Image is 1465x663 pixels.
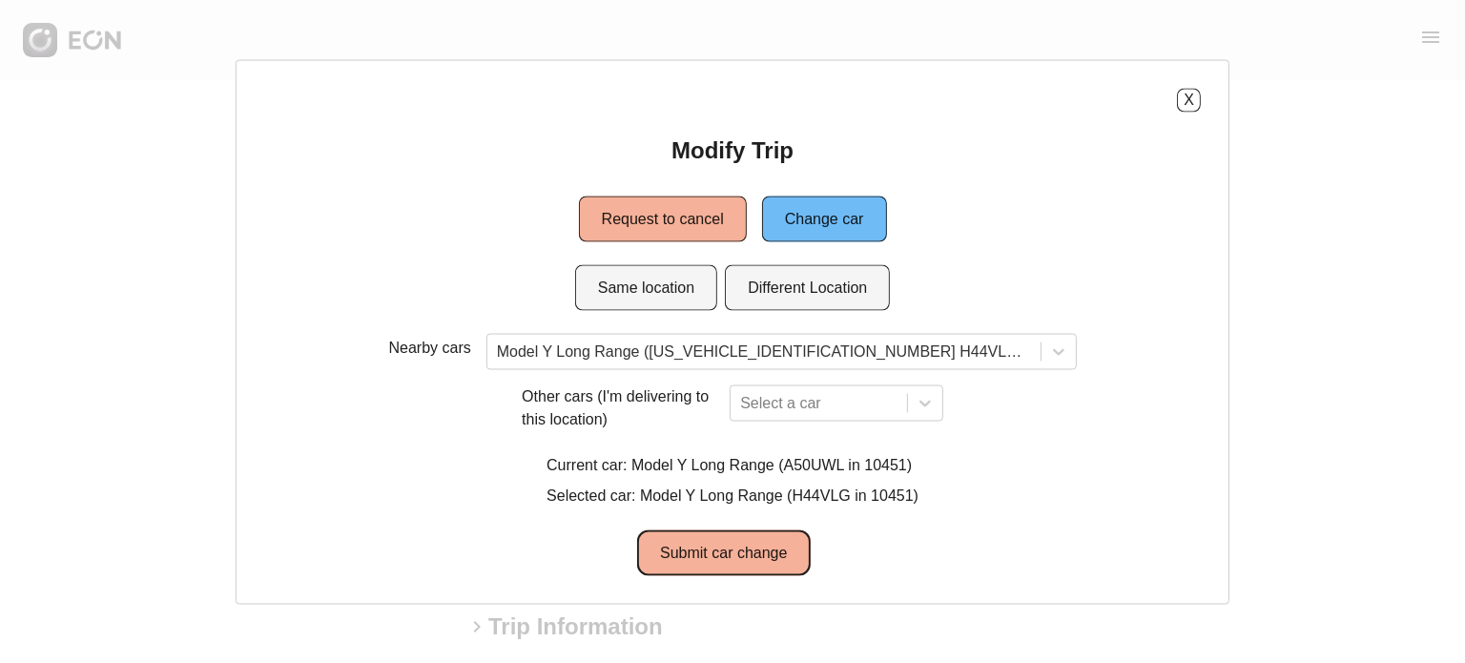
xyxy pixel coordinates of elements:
[1177,88,1201,112] button: X
[579,196,747,241] button: Request to cancel
[522,384,722,430] p: Other cars (I'm delivering to this location)
[547,453,918,476] p: Current car: Model Y Long Range (A50UWL in 10451)
[637,529,810,575] button: Submit car change
[725,264,890,310] button: Different Location
[547,484,918,507] p: Selected car: Model Y Long Range (H44VLG in 10451)
[762,196,887,241] button: Change car
[388,336,470,359] p: Nearby cars
[671,135,794,165] h2: Modify Trip
[575,264,717,310] button: Same location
